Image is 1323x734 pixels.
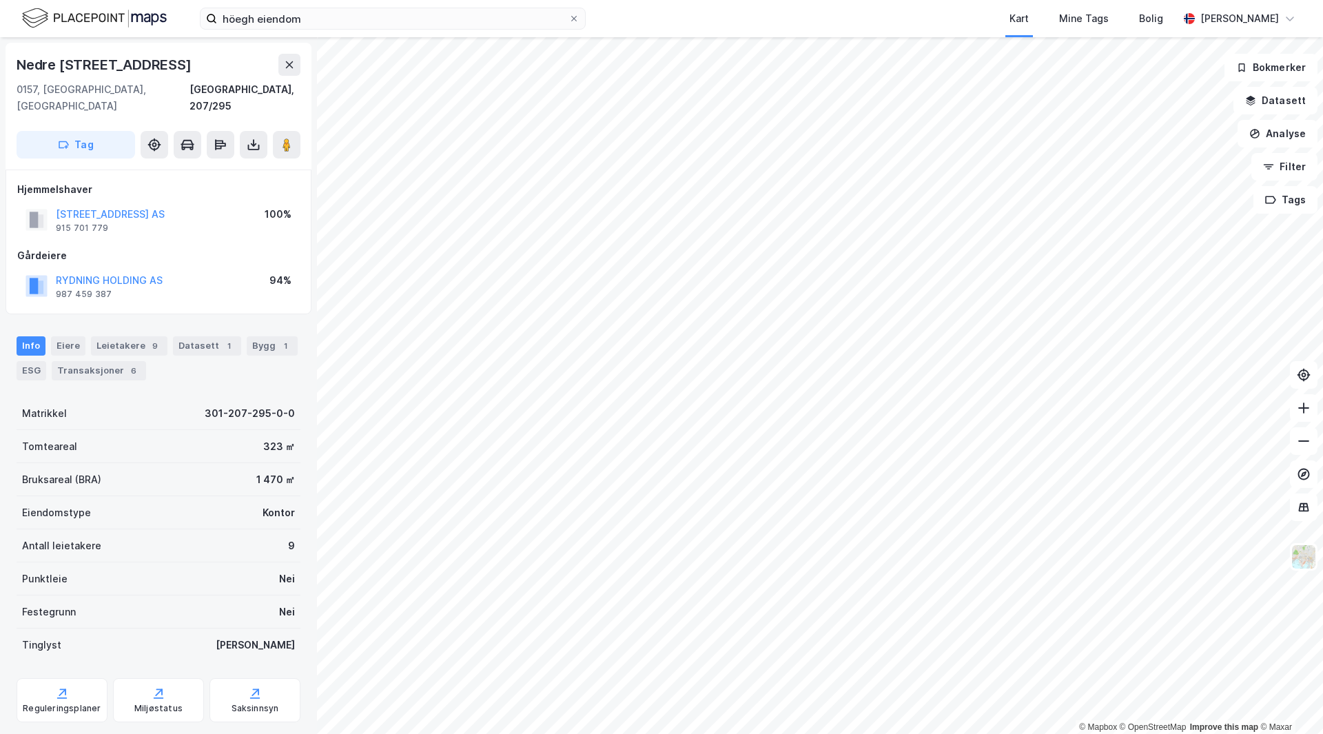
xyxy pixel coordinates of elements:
div: Kontrollprogram for chat [1254,668,1323,734]
button: Filter [1251,153,1317,181]
img: Z [1291,544,1317,570]
div: Bolig [1139,10,1163,27]
div: Bygg [247,336,298,356]
div: Eiendomstype [22,504,91,521]
button: Tag [17,131,135,159]
div: Tinglyst [22,637,61,653]
button: Bokmerker [1224,54,1317,81]
a: OpenStreetMap [1120,722,1187,732]
div: Kart [1009,10,1029,27]
div: Datasett [173,336,241,356]
div: Gårdeiere [17,247,300,264]
div: [PERSON_NAME] [1200,10,1279,27]
div: 323 ㎡ [263,438,295,455]
a: Improve this map [1190,722,1258,732]
div: Matrikkel [22,405,67,422]
button: Analyse [1238,120,1317,147]
div: 100% [265,206,291,223]
button: Tags [1253,186,1317,214]
div: [PERSON_NAME] [216,637,295,653]
div: 1 470 ㎡ [256,471,295,488]
div: Transaksjoner [52,361,146,380]
div: Antall leietakere [22,538,101,554]
div: 9 [288,538,295,554]
div: 301-207-295-0-0 [205,405,295,422]
iframe: Chat Widget [1254,668,1323,734]
div: Mine Tags [1059,10,1109,27]
div: 987 459 387 [56,289,112,300]
div: Nei [279,604,295,620]
div: Punktleie [22,571,68,587]
div: Info [17,336,45,356]
div: Reguleringsplaner [23,703,101,714]
div: Hjemmelshaver [17,181,300,198]
div: Nei [279,571,295,587]
div: [GEOGRAPHIC_DATA], 207/295 [189,81,300,114]
div: 6 [127,364,141,378]
div: Kontor [263,504,295,521]
div: Eiere [51,336,85,356]
div: 94% [269,272,291,289]
div: Nedre [STREET_ADDRESS] [17,54,194,76]
div: Leietakere [91,336,167,356]
img: logo.f888ab2527a4732fd821a326f86c7f29.svg [22,6,167,30]
div: 915 701 779 [56,223,108,234]
div: 0157, [GEOGRAPHIC_DATA], [GEOGRAPHIC_DATA] [17,81,189,114]
div: 9 [148,339,162,353]
a: Mapbox [1079,722,1117,732]
div: 1 [222,339,236,353]
div: Tomteareal [22,438,77,455]
input: Søk på adresse, matrikkel, gårdeiere, leietakere eller personer [217,8,568,29]
div: ESG [17,361,46,380]
div: Bruksareal (BRA) [22,471,101,488]
button: Datasett [1233,87,1317,114]
div: Festegrunn [22,604,76,620]
div: 1 [278,339,292,353]
div: Miljøstatus [134,703,183,714]
div: Saksinnsyn [232,703,279,714]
